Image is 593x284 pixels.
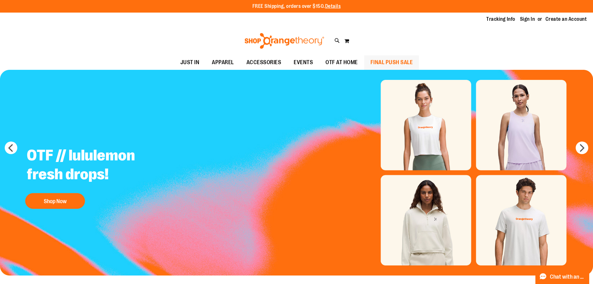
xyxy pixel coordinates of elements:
a: Details [325,3,341,9]
a: Sign In [520,16,535,23]
button: Shop Now [25,193,85,209]
a: APPAREL [206,55,240,70]
a: Tracking Info [486,16,515,23]
h2: OTF // lululemon fresh drops! [22,141,178,190]
span: Chat with an Expert [550,274,585,280]
button: next [576,142,588,154]
span: ACCESSORIES [246,55,281,70]
span: JUST IN [180,55,200,70]
p: FREE Shipping, orders over $150. [252,3,341,10]
span: FINAL PUSH SALE [370,55,413,70]
a: JUST IN [174,55,206,70]
a: EVENTS [287,55,319,70]
button: prev [5,142,17,154]
span: OTF AT HOME [325,55,358,70]
a: Create an Account [545,16,587,23]
span: APPAREL [212,55,234,70]
img: Shop Orangetheory [244,33,325,49]
a: FINAL PUSH SALE [364,55,419,70]
button: Chat with an Expert [535,270,590,284]
a: OTF // lululemon fresh drops! Shop Now [22,141,178,212]
a: OTF AT HOME [319,55,364,70]
span: EVENTS [294,55,313,70]
a: ACCESSORIES [240,55,288,70]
